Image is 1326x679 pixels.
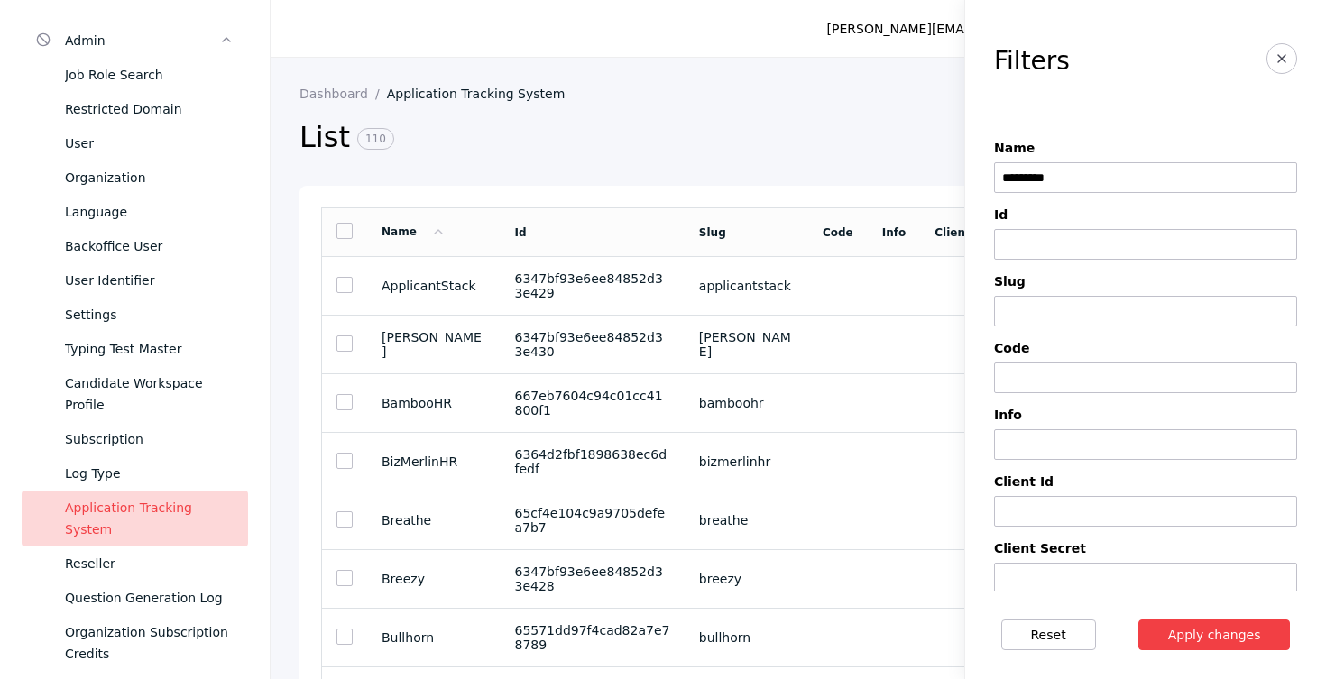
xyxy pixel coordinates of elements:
[514,330,669,359] section: 6347bf93e6ee84852d33e430
[65,338,234,360] div: Typing Test Master
[65,235,234,257] div: Backoffice User
[1138,619,1291,650] button: Apply changes
[382,454,485,469] section: BizMerlinHR
[22,491,248,546] a: Application Tracking System
[65,463,234,484] div: Log Type
[699,630,794,645] section: bullhorn
[22,58,248,92] a: Job Role Search
[699,572,794,586] section: breezy
[65,64,234,86] div: Job Role Search
[699,279,794,293] section: applicantstack
[65,372,234,416] div: Candidate Workspace Profile
[699,226,726,239] a: Slug
[22,332,248,366] a: Typing Test Master
[382,279,485,293] section: ApplicantStack
[514,447,669,476] section: 6364d2fbf1898638ec6dfedf
[65,201,234,223] div: Language
[65,98,234,120] div: Restricted Domain
[22,161,248,195] a: Organization
[22,615,248,671] a: Organization Subscription Credits
[65,30,219,51] div: Admin
[994,341,1297,355] label: Code
[994,541,1297,555] label: Client Secret
[382,225,446,238] a: Name
[514,623,669,652] section: 65571dd97f4cad82a7e78789
[65,621,234,665] div: Organization Subscription Credits
[514,226,526,239] a: Id
[65,497,234,540] div: Application Tracking System
[65,270,234,291] div: User Identifier
[299,119,1017,157] h2: List
[65,133,234,154] div: User
[994,47,1070,76] h3: Filters
[382,396,485,410] section: BambooHR
[299,87,387,101] a: Dashboard
[699,513,794,528] section: breathe
[514,389,669,417] section: 667eb7604c94c01cc41800f1
[65,553,234,574] div: Reseller
[22,422,248,456] a: Subscription
[382,630,485,645] section: Bullhorn
[22,298,248,332] a: Settings
[22,126,248,161] a: User
[514,564,669,593] section: 6347bf93e6ee84852d33e428
[827,18,1257,40] div: [PERSON_NAME][EMAIL_ADDRESS][PERSON_NAME][DOMAIN_NAME]
[22,195,248,229] a: Language
[994,274,1297,289] label: Slug
[22,229,248,263] a: Backoffice User
[22,92,248,126] a: Restricted Domain
[65,587,234,609] div: Question Generation Log
[514,271,669,300] section: 6347bf93e6ee84852d33e429
[382,330,485,359] section: [PERSON_NAME]
[22,546,248,581] a: Reseller
[514,506,669,535] section: 65cf4e104c9a9705defea7b7
[699,396,794,410] section: bamboohr
[65,428,234,450] div: Subscription
[882,226,906,239] a: Info
[1001,619,1096,650] button: Reset
[22,581,248,615] a: Question Generation Log
[65,304,234,326] div: Settings
[935,226,986,239] a: Client Id
[387,87,580,101] a: Application Tracking System
[22,366,248,422] a: Candidate Workspace Profile
[382,513,485,528] section: Breathe
[382,572,485,586] section: Breezy
[823,226,853,239] a: Code
[699,330,794,359] section: [PERSON_NAME]
[65,167,234,188] div: Organization
[994,207,1297,222] label: Id
[22,456,248,491] a: Log Type
[994,141,1297,155] label: Name
[357,128,394,150] span: 110
[994,408,1297,422] label: Info
[994,474,1297,489] label: Client Id
[22,263,248,298] a: User Identifier
[699,454,794,469] section: bizmerlinhr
